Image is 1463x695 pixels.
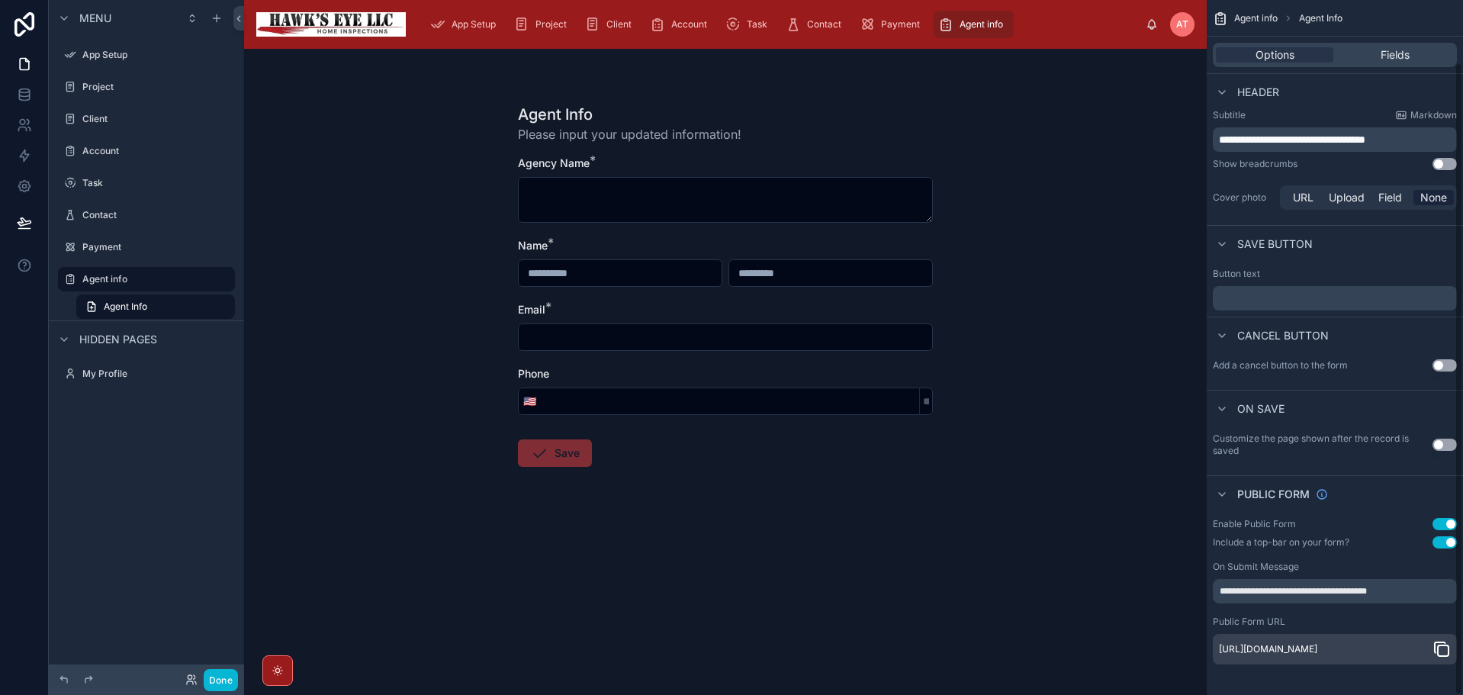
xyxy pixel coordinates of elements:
[1213,268,1260,280] label: Button text
[671,18,707,31] span: Account
[58,203,235,227] a: Contact
[1420,190,1447,205] span: None
[535,18,567,31] span: Project
[523,394,536,409] span: 🇺🇸
[645,11,718,38] a: Account
[76,294,235,319] a: Agent Info
[82,273,226,285] label: Agent info
[1237,328,1329,343] span: Cancel button
[426,11,506,38] a: App Setup
[518,156,590,169] span: Agency Name
[58,75,235,99] a: Project
[781,11,852,38] a: Contact
[518,367,549,380] span: Phone
[82,81,232,93] label: Project
[1410,109,1457,121] span: Markdown
[881,18,920,31] span: Payment
[1378,190,1402,205] span: Field
[1213,158,1297,170] div: Show breadcrumbs
[82,145,232,157] label: Account
[510,11,577,38] a: Project
[58,171,235,195] a: Task
[518,125,741,143] span: Please input your updated information!
[58,362,235,386] a: My Profile
[82,368,232,380] label: My Profile
[1395,109,1457,121] a: Markdown
[1213,536,1349,549] div: Include a top-bar on your form?
[1213,616,1285,628] label: Public Form URL
[518,239,548,252] span: Name
[79,11,111,26] span: Menu
[1293,190,1313,205] span: URL
[747,18,767,31] span: Task
[1381,47,1410,63] span: Fields
[1176,18,1188,31] span: AT
[518,104,741,125] h1: Agent Info
[1213,433,1432,457] label: Customize the page shown after the record is saved
[1237,236,1313,252] span: Save button
[418,8,1146,41] div: scrollable content
[1213,127,1457,152] div: scrollable content
[518,303,545,316] span: Email
[1256,47,1294,63] span: Options
[58,235,235,259] a: Payment
[1234,12,1278,24] span: Agent info
[807,18,841,31] span: Contact
[1237,85,1279,100] span: Header
[82,113,232,125] label: Client
[1213,518,1296,530] div: Enable Public Form
[1237,401,1285,417] span: On save
[104,301,147,313] span: Agent Info
[934,11,1014,38] a: Agent info
[82,177,232,189] label: Task
[1213,359,1348,372] label: Add a cancel button to the form
[82,49,232,61] label: App Setup
[606,18,632,31] span: Client
[1213,191,1274,204] label: Cover photo
[1219,643,1317,655] a: [URL][DOMAIN_NAME]
[580,11,642,38] a: Client
[1213,109,1246,121] label: Subtitle
[1237,487,1310,502] span: Public form
[58,43,235,67] a: App Setup
[1213,561,1299,573] label: On Submit Message
[256,12,406,37] img: App logo
[1213,286,1457,310] div: scrollable content
[204,669,238,691] button: Done
[519,388,541,415] button: Select Button
[58,267,235,291] a: Agent info
[855,11,931,38] a: Payment
[960,18,1003,31] span: Agent info
[82,241,232,253] label: Payment
[79,332,157,347] span: Hidden pages
[82,209,232,221] label: Contact
[58,107,235,131] a: Client
[1329,190,1365,205] span: Upload
[452,18,496,31] span: App Setup
[58,139,235,163] a: Account
[1299,12,1342,24] span: Agent Info
[721,11,778,38] a: Task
